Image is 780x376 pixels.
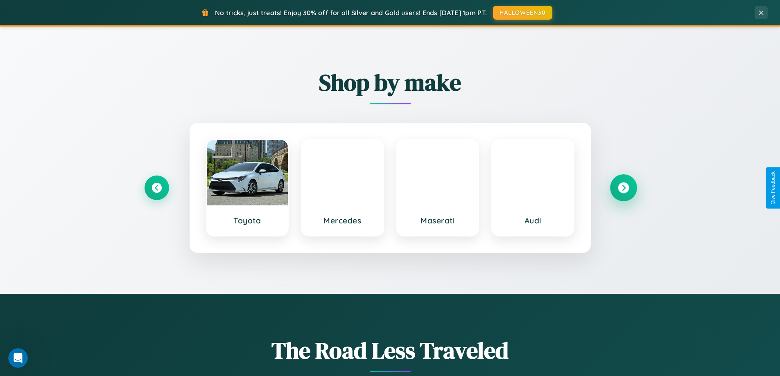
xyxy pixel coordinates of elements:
button: HALLOWEEN30 [493,6,552,20]
h3: Audi [500,216,565,225]
h3: Maserati [405,216,470,225]
h3: Mercedes [310,216,375,225]
iframe: Intercom live chat [8,348,28,368]
span: No tricks, just treats! Enjoy 30% off for all Silver and Gold users! Ends [DATE] 1pm PT. [215,9,487,17]
h2: Shop by make [145,67,636,98]
div: Give Feedback [770,171,776,205]
h1: The Road Less Traveled [145,335,636,366]
h3: Toyota [215,216,280,225]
